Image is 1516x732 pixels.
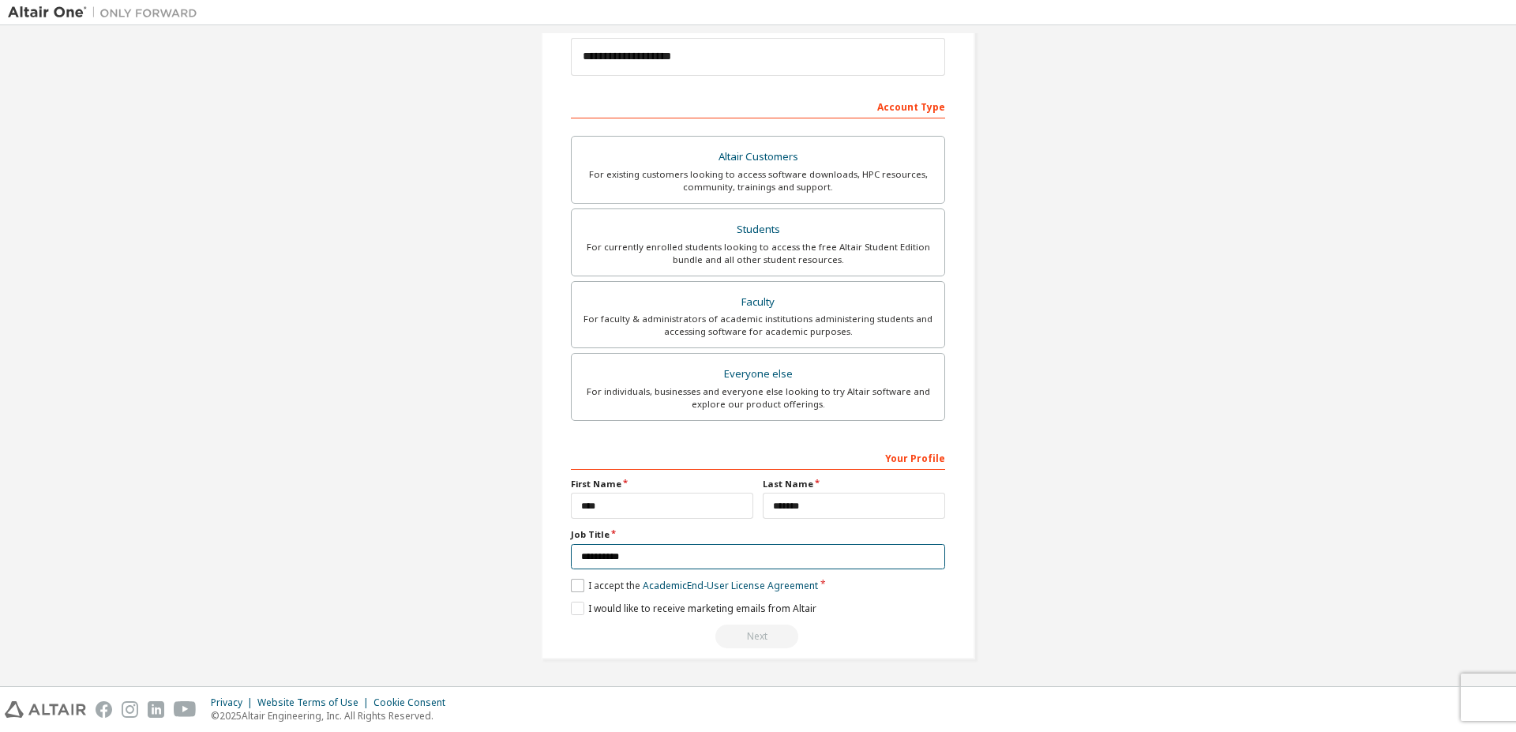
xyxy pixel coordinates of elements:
label: Last Name [763,478,945,490]
img: altair_logo.svg [5,701,86,718]
div: Students [581,219,935,241]
p: © 2025 Altair Engineering, Inc. All Rights Reserved. [211,709,455,723]
div: For existing customers looking to access software downloads, HPC resources, community, trainings ... [581,168,935,193]
div: Privacy [211,696,257,709]
img: youtube.svg [174,701,197,718]
div: Everyone else [581,363,935,385]
div: Your Profile [571,445,945,470]
img: facebook.svg [96,701,112,718]
div: Cookie Consent [373,696,455,709]
div: For individuals, businesses and everyone else looking to try Altair software and explore our prod... [581,385,935,411]
label: First Name [571,478,753,490]
div: Altair Customers [581,146,935,168]
div: Faculty [581,291,935,313]
div: For currently enrolled students looking to access the free Altair Student Edition bundle and all ... [581,241,935,266]
div: Website Terms of Use [257,696,373,709]
img: linkedin.svg [148,701,164,718]
div: Read and acccept EULA to continue [571,625,945,648]
div: For faculty & administrators of academic institutions administering students and accessing softwa... [581,313,935,338]
label: Job Title [571,528,945,541]
label: I accept the [571,579,818,592]
img: Altair One [8,5,205,21]
a: Academic End-User License Agreement [643,579,818,592]
img: instagram.svg [122,701,138,718]
div: Account Type [571,93,945,118]
label: I would like to receive marketing emails from Altair [571,602,816,615]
